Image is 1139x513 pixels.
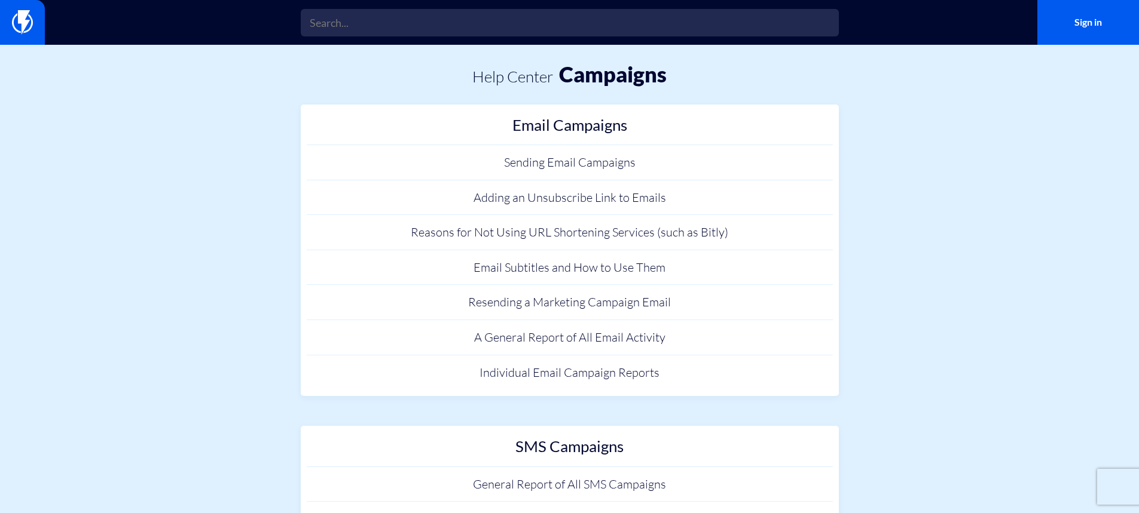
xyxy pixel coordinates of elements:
[307,215,833,250] a: Reasons for Not Using URL Shortening Services (such as Bitly)
[307,145,833,180] a: Sending Email Campaigns
[301,9,839,36] input: Search...
[472,67,553,86] a: Help center
[307,320,833,355] a: A General Report of All Email Activity
[559,63,667,87] h1: Campaigns
[313,438,827,461] h2: SMS Campaigns
[313,116,827,140] h2: Email Campaigns
[307,432,833,467] a: SMS Campaigns
[307,110,833,146] a: Email Campaigns
[307,250,833,285] a: Email Subtitles and How to Use Them
[307,355,833,391] a: Individual Email Campaign Reports
[307,467,833,502] a: General Report of All SMS Campaigns
[307,180,833,216] a: Adding an Unsubscribe Link to Emails
[307,285,833,320] a: Resending a Marketing Campaign Email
